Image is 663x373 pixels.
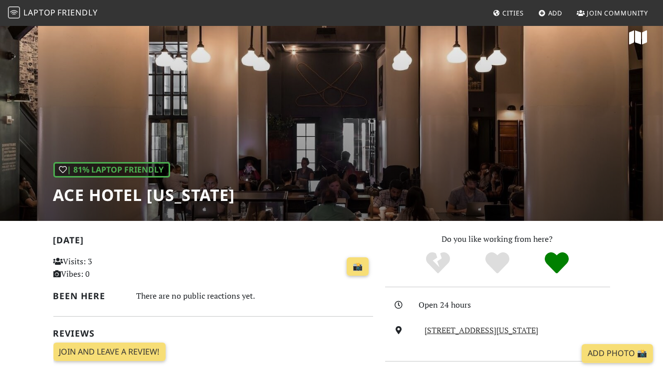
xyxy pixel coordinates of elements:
[587,8,648,17] span: Join Community
[489,4,528,22] a: Cities
[425,325,538,336] a: [STREET_ADDRESS][US_STATE]
[534,4,567,22] a: Add
[53,162,170,178] div: | 81% Laptop Friendly
[385,233,610,246] p: Do you like working from here?
[53,328,373,339] h2: Reviews
[53,235,373,249] h2: [DATE]
[57,7,97,18] span: Friendly
[8,6,20,18] img: LaptopFriendly
[409,251,468,276] div: No
[527,251,586,276] div: Definitely!
[548,8,563,17] span: Add
[136,289,373,303] div: There are no public reactions yet.
[347,257,369,276] a: 📸
[8,4,98,22] a: LaptopFriendly LaptopFriendly
[53,343,166,362] a: Join and leave a review!
[503,8,524,17] span: Cities
[23,7,56,18] span: Laptop
[468,251,527,276] div: Yes
[53,291,124,301] h2: Been here
[582,344,653,363] a: Add Photo 📸
[53,186,235,204] h1: Ace Hotel [US_STATE]
[419,299,616,312] div: Open 24 hours
[573,4,652,22] a: Join Community
[53,255,152,281] p: Visits: 3 Vibes: 0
